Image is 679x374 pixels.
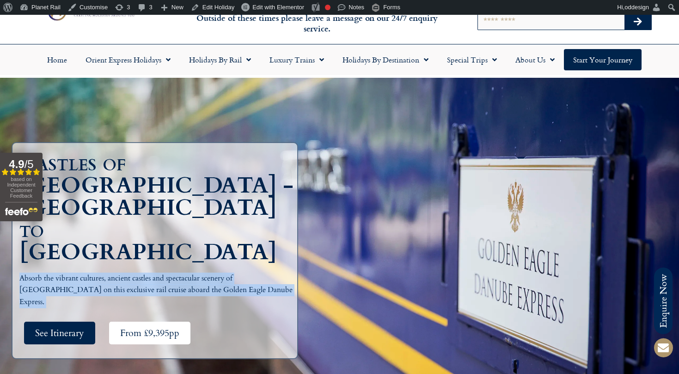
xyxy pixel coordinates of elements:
a: Home [38,49,76,70]
p: Absorb the vibrant cultures, ancient castles and spectacular scenery of [GEOGRAPHIC_DATA] on this... [19,273,295,308]
span: See Itinerary [35,327,84,339]
h6: [DATE] to [DATE] 9am – 5pm Outside of these times please leave a message on our 24/7 enquiry serv... [184,2,451,34]
a: Holidays by Destination [333,49,438,70]
nav: Menu [5,49,674,70]
span: From £9,395pp [120,327,179,339]
a: Holidays by Rail [180,49,260,70]
div: Focus keyphrase not set [325,5,330,10]
a: Orient Express Holidays [76,49,180,70]
a: See Itinerary [24,322,95,344]
span: Edit with Elementor [252,4,304,11]
a: Luxury Trains [260,49,333,70]
a: About Us [506,49,564,70]
a: Start your Journey [564,49,642,70]
span: oddesign [624,4,649,11]
button: Search [624,15,651,30]
a: Special Trips [438,49,506,70]
h1: Castles of [GEOGRAPHIC_DATA] - [GEOGRAPHIC_DATA] to [GEOGRAPHIC_DATA] [19,152,295,263]
a: From £9,395pp [109,322,190,344]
